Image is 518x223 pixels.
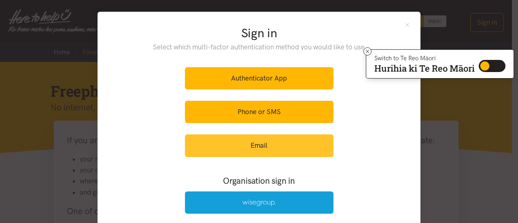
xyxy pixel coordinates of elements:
p: Select which multi-factor authentication method you would like to use [137,42,382,53]
h2: Sign in [137,25,382,42]
p: Switch to Te Reo Māori [374,56,475,61]
img: Wise Group [242,200,276,206]
p: Hurihia ki Te Reo Māori [374,65,475,72]
h3: Organisation sign in [163,175,355,187]
button: Close [404,21,411,28]
a: Phone or SMS [185,101,333,123]
a: Email [185,134,333,157]
a: Authenticator App [185,67,333,89]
